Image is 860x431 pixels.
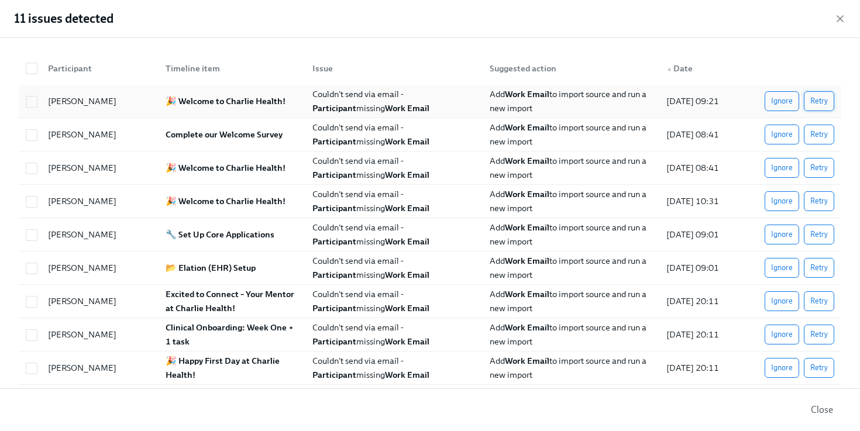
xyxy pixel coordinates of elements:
[14,10,113,27] h2: 11 issues detected
[765,91,799,111] button: Ignore
[19,85,841,118] div: [PERSON_NAME]🎉 Welcome to Charlie Health!Couldn't send via email -ParticipantmissingWork EmailAdd...
[312,170,356,180] strong: Participant
[43,227,156,242] div: [PERSON_NAME]
[771,195,793,207] span: Ignore
[385,203,429,213] strong: Work Email
[810,362,828,374] span: Retry
[312,303,356,313] strong: Participant
[308,61,480,75] div: Issue
[810,162,828,174] span: Retry
[810,95,828,107] span: Retry
[19,118,841,151] div: [PERSON_NAME]Complete our Welcome SurveyCouldn't send via email -ParticipantmissingWork EmailAddW...
[385,336,429,347] strong: Work Email
[662,294,745,308] div: [DATE] 20:11
[505,356,549,366] strong: Work Email
[19,251,841,285] div: [PERSON_NAME]📂 Elation (EHR) SetupCouldn't send via email -ParticipantmissingWork EmailAddWork Em...
[385,303,429,313] strong: Work Email
[765,191,799,211] button: Ignore
[312,270,356,280] strong: Participant
[804,191,834,211] button: Retry
[19,351,841,385] div: [PERSON_NAME]🎉 Happy First Day at Charlie Health!Couldn't send via email -ParticipantmissingWork ...
[505,289,549,299] strong: Work Email
[19,385,841,418] div: [PERSON_NAME]#pt-onboarding-supportCouldn't find Slack user -ParticipantmissingWork EmailAddWork ...
[666,66,672,72] span: ▲
[312,370,356,380] strong: Participant
[662,227,745,242] div: [DATE] 09:01
[43,261,156,275] div: [PERSON_NAME]
[312,203,356,213] strong: Participant
[810,295,828,307] span: Retry
[810,129,828,140] span: Retry
[771,129,793,140] span: Ignore
[485,61,657,75] div: Suggested action
[312,103,356,113] strong: Participant
[166,263,256,273] strong: 📂 Elation (EHR) Setup
[312,336,356,347] strong: Participant
[505,189,549,199] strong: Work Email
[771,262,793,274] span: Ignore
[771,229,793,240] span: Ignore
[765,225,799,244] button: Ignore
[19,218,841,251] div: [PERSON_NAME]🔧 Set Up Core ApplicationsCouldn't send via email -ParticipantmissingWork EmailAddWo...
[810,329,828,340] span: Retry
[662,261,745,275] div: [DATE] 09:01
[657,57,745,80] div: ▲Date
[161,61,304,75] div: Timeline item
[765,291,799,311] button: Ignore
[662,161,745,175] div: [DATE] 08:41
[810,229,828,240] span: Retry
[156,57,304,80] div: Timeline item
[19,151,841,185] div: [PERSON_NAME]🎉 Welcome to Charlie Health!Couldn't send via email -ParticipantmissingWork EmailAdd...
[662,94,745,108] div: [DATE] 09:21
[43,161,156,175] div: [PERSON_NAME]
[385,136,429,147] strong: Work Email
[166,163,285,173] strong: 🎉 Welcome to Charlie Health!
[43,361,156,375] div: [PERSON_NAME]
[771,329,793,340] span: Ignore
[804,125,834,144] button: Retry
[19,285,841,318] div: [PERSON_NAME]Excited to Connect – Your Mentor at Charlie Health!Couldn't send via email -Particip...
[662,127,745,142] div: [DATE] 08:41
[505,256,549,266] strong: Work Email
[765,258,799,278] button: Ignore
[771,362,793,374] span: Ignore
[810,195,828,207] span: Retry
[312,136,356,147] strong: Participant
[771,95,793,107] span: Ignore
[804,358,834,378] button: Retry
[662,327,745,342] div: [DATE] 20:11
[166,96,285,106] strong: 🎉 Welcome to Charlie Health!
[385,170,429,180] strong: Work Email
[43,194,156,208] div: [PERSON_NAME]
[480,57,657,80] div: Suggested action
[505,122,549,133] strong: Work Email
[804,258,834,278] button: Retry
[19,185,841,218] div: [PERSON_NAME]🎉 Welcome to Charlie Health!Couldn't send via email -ParticipantmissingWork EmailAdd...
[662,194,745,208] div: [DATE] 10:31
[385,270,429,280] strong: Work Email
[505,89,549,99] strong: Work Email
[505,222,549,233] strong: Work Email
[804,225,834,244] button: Retry
[811,404,833,416] span: Close
[765,325,799,344] button: Ignore
[166,229,274,240] strong: 🔧 Set Up Core Applications
[771,295,793,307] span: Ignore
[804,158,834,178] button: Retry
[765,358,799,378] button: Ignore
[662,361,745,375] div: [DATE] 20:11
[166,196,285,206] strong: 🎉 Welcome to Charlie Health!
[810,262,828,274] span: Retry
[385,103,429,113] strong: Work Email
[43,127,156,142] div: [PERSON_NAME]
[166,129,283,140] strong: Complete our Welcome Survey
[43,327,156,342] div: [PERSON_NAME]
[43,94,156,108] div: [PERSON_NAME]
[771,162,793,174] span: Ignore
[43,61,156,75] div: Participant
[505,322,549,333] strong: Work Email
[19,318,841,351] div: [PERSON_NAME]Clinical Onboarding: Week One + 1 taskCouldn't send via email -ParticipantmissingWor...
[385,236,429,247] strong: Work Email
[804,325,834,344] button: Retry
[803,398,841,422] button: Close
